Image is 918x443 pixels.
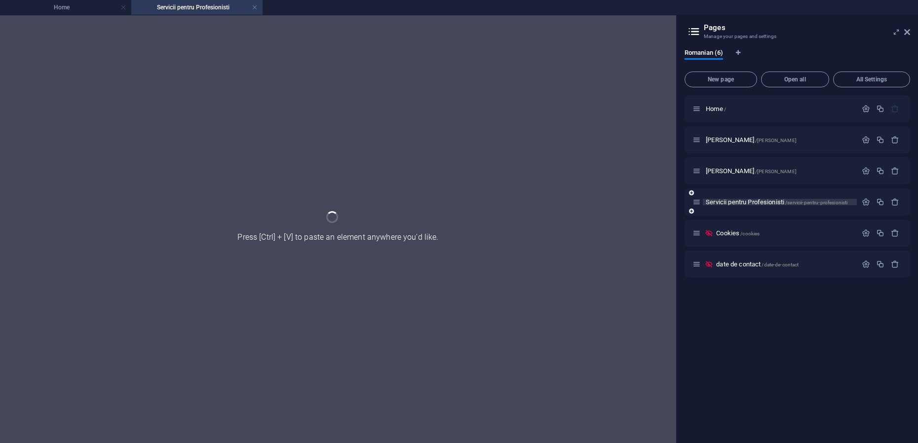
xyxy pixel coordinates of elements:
[891,229,899,237] div: Remove
[685,72,757,87] button: New page
[755,169,797,174] span: /[PERSON_NAME]
[862,105,870,113] div: Settings
[862,198,870,206] div: Settings
[706,167,797,175] span: Click to open page
[689,76,753,82] span: New page
[755,138,797,143] span: /[PERSON_NAME]
[706,105,726,112] span: Click to open page
[862,229,870,237] div: Settings
[862,136,870,144] div: Settings
[765,76,825,82] span: Open all
[761,72,829,87] button: Open all
[876,198,884,206] div: Duplicate
[862,260,870,268] div: Settings
[876,260,884,268] div: Duplicate
[703,137,857,143] div: [PERSON_NAME]/[PERSON_NAME]
[706,136,797,144] span: Click to open page
[131,2,263,13] h4: Servicii pentru Profesionisti
[862,167,870,175] div: Settings
[891,260,899,268] div: Remove
[716,229,760,237] span: Click to open page
[891,105,899,113] div: The startpage cannot be deleted
[706,198,847,206] span: Click to open page
[891,167,899,175] div: Remove
[876,229,884,237] div: Duplicate
[713,261,857,267] div: date de contact/date-de-contact
[838,76,906,82] span: All Settings
[876,136,884,144] div: Duplicate
[703,199,857,205] div: Servicii pentru Profesionisti/servicii-pentru-profesionisti
[891,198,899,206] div: Remove
[685,49,910,68] div: Language Tabs
[685,47,723,61] span: Romanian (6)
[703,106,857,112] div: Home/
[740,231,760,236] span: /cookies
[704,23,910,32] h2: Pages
[876,167,884,175] div: Duplicate
[724,107,726,112] span: /
[703,168,857,174] div: [PERSON_NAME]/[PERSON_NAME]
[762,262,799,267] span: /date-de-contact
[704,32,890,41] h3: Manage your pages and settings
[716,260,799,268] span: Click to open page
[785,200,847,205] span: /servicii-pentru-profesionisti
[876,105,884,113] div: Duplicate
[713,230,857,236] div: Cookies/cookies
[891,136,899,144] div: Remove
[833,72,910,87] button: All Settings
